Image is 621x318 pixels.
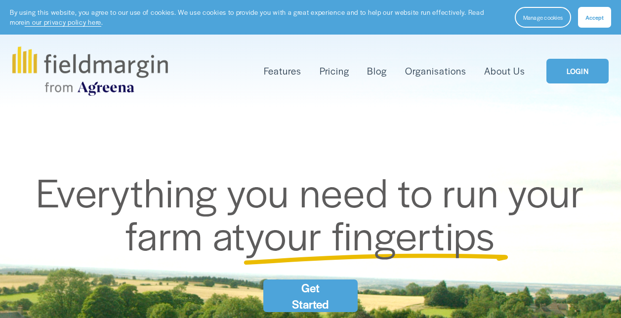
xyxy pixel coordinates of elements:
a: Organisations [405,63,466,79]
a: Blog [367,63,387,79]
span: Manage cookies [523,13,563,21]
span: your fingertips [246,206,495,262]
span: Everything you need to run your farm at [36,163,594,262]
img: fieldmargin.com [12,46,167,96]
a: in our privacy policy here [25,17,101,27]
span: Accept [585,13,604,21]
p: By using this website, you agree to our use of cookies. We use cookies to provide you with a grea... [10,7,505,27]
a: LOGIN [546,59,609,84]
a: Get Started [263,279,358,312]
a: About Us [484,63,525,79]
button: Accept [578,7,611,28]
button: Manage cookies [515,7,571,28]
a: folder dropdown [264,63,301,79]
span: Features [264,64,301,78]
a: Pricing [320,63,349,79]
